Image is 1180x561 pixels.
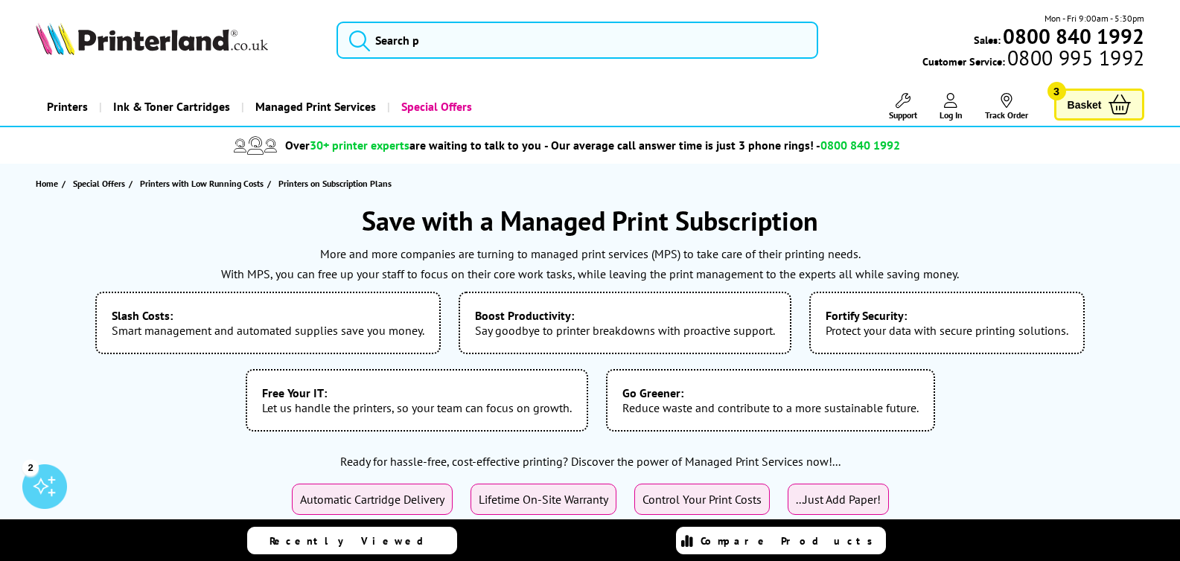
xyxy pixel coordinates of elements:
span: Over are waiting to talk to you [285,138,541,153]
span: Special Offers [73,176,125,191]
span: 3 [1047,82,1066,100]
img: Printerland Logo [36,22,268,55]
span: - Our average call answer time is just 3 phone rings! - [544,138,900,153]
a: Track Order [985,93,1028,121]
span: Compare Products [701,534,881,548]
li: Reduce waste and contribute to a more sustainable future. [606,369,935,432]
div: Ready for hassle-free, cost-effective printing? Discover the power of Managed Print Services now!... [15,454,1165,469]
p: More and more companies are turning to managed print services (MPS) to take care of their printin... [15,244,1165,264]
span: Customer Service: [922,51,1144,68]
a: Special Offers [73,176,129,191]
span: 0800 995 1992 [1005,51,1144,65]
a: Managed Print Services [241,88,387,126]
a: Support [889,93,917,121]
a: Printers with Low Running Costs [140,176,267,191]
span: Ink & Toner Cartridges [113,88,230,126]
span: Printers with Low Running Costs [140,176,264,191]
a: Printers [36,88,99,126]
input: Search p [337,22,818,59]
span: Control Your Print Costs [642,492,762,507]
span: Support [889,109,917,121]
span: Basket [1068,94,1102,115]
a: Log In [940,93,963,121]
a: 0800 840 1992 [1001,29,1144,43]
span: 0800 840 1992 [820,138,900,153]
span: Log In [940,109,963,121]
b: Free Your IT: [262,385,572,400]
span: Sales: [974,33,1001,47]
a: Compare Products [676,527,886,554]
a: Basket 3 [1054,89,1145,121]
a: Special Offers [387,88,483,126]
li: Protect your data with secure printing solutions. [809,292,1085,354]
div: 2 [22,459,39,475]
b: Fortify Security: [826,308,1068,323]
a: Ink & Toner Cartridges [99,88,241,126]
span: Printers on Subscription Plans [278,178,392,189]
span: Automatic Cartridge Delivery [300,492,444,507]
a: Printerland Logo [36,22,319,58]
a: Recently Viewed [247,527,457,554]
h1: Save with a Managed Print Subscription [15,203,1165,238]
span: Lifetime On-Site Warranty [479,492,608,507]
span: 30+ printer experts [310,138,409,153]
span: Mon - Fri 9:00am - 5:30pm [1045,11,1144,25]
b: Slash Costs: [112,308,424,323]
b: Go Greener: [622,385,919,400]
b: Boost Productivity: [475,308,775,323]
li: Let us handle the printers, so your team can focus on growth. [246,369,588,432]
p: With MPS, you can free up your staff to focus on their core work tasks, while leaving the print m... [15,264,1165,284]
span: Recently Viewed [270,534,438,548]
b: 0800 840 1992 [1003,22,1144,50]
a: Home [36,176,62,191]
li: Say goodbye to printer breakdowns with proactive support. [459,292,791,354]
span: ...Just Add Paper! [796,492,881,507]
li: Smart management and automated supplies save you money. [95,292,441,354]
